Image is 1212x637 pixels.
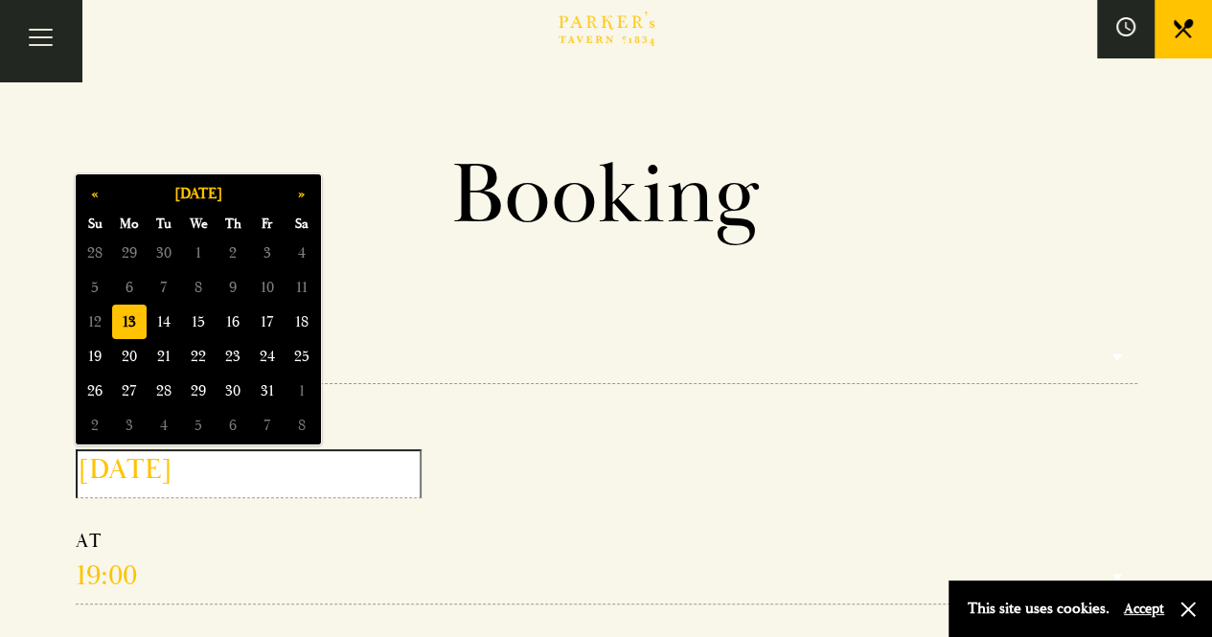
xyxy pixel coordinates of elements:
span: 31 [250,374,285,408]
span: 30 [216,374,250,408]
span: 18 [285,305,319,339]
button: Accept [1124,600,1164,618]
span: 7 [250,408,285,443]
span: 1 [285,374,319,408]
span: 29 [112,236,147,270]
span: 21 [147,339,181,374]
span: Sa [285,213,319,236]
span: 22 [181,339,216,374]
span: 8 [181,270,216,305]
span: 10 [250,270,285,305]
span: Th [216,213,250,236]
span: 13 [112,305,147,339]
span: 8 [285,408,319,443]
span: 12 [78,305,112,339]
span: 27 [112,374,147,408]
span: 11 [285,270,319,305]
span: 19 [78,339,112,374]
span: 9 [216,270,250,305]
span: 20 [112,339,147,374]
span: 17 [250,305,285,339]
span: 6 [216,408,250,443]
span: 26 [78,374,112,408]
span: 15 [181,305,216,339]
span: 2 [216,236,250,270]
span: 6 [112,270,147,305]
h1: Booking [60,144,1153,247]
span: Su [78,213,112,236]
span: 24 [250,339,285,374]
span: 4 [285,236,319,270]
span: 2 [78,408,112,443]
span: 3 [250,236,285,270]
span: Tu [147,213,181,236]
span: 7 [147,270,181,305]
button: Close and accept [1178,600,1198,619]
span: Fr [250,213,285,236]
span: 3 [112,408,147,443]
span: 28 [147,374,181,408]
span: We [181,213,216,236]
span: 16 [216,305,250,339]
span: 1 [181,236,216,270]
span: 29 [181,374,216,408]
button: » [285,176,319,211]
span: 28 [78,236,112,270]
button: « [78,176,112,211]
span: Mo [112,213,147,236]
span: 4 [147,408,181,443]
span: 25 [285,339,319,374]
span: 5 [181,408,216,443]
span: 5 [78,270,112,305]
span: 23 [216,339,250,374]
span: 30 [147,236,181,270]
span: 14 [147,305,181,339]
button: [DATE] [112,176,285,211]
p: This site uses cookies. [968,595,1109,623]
